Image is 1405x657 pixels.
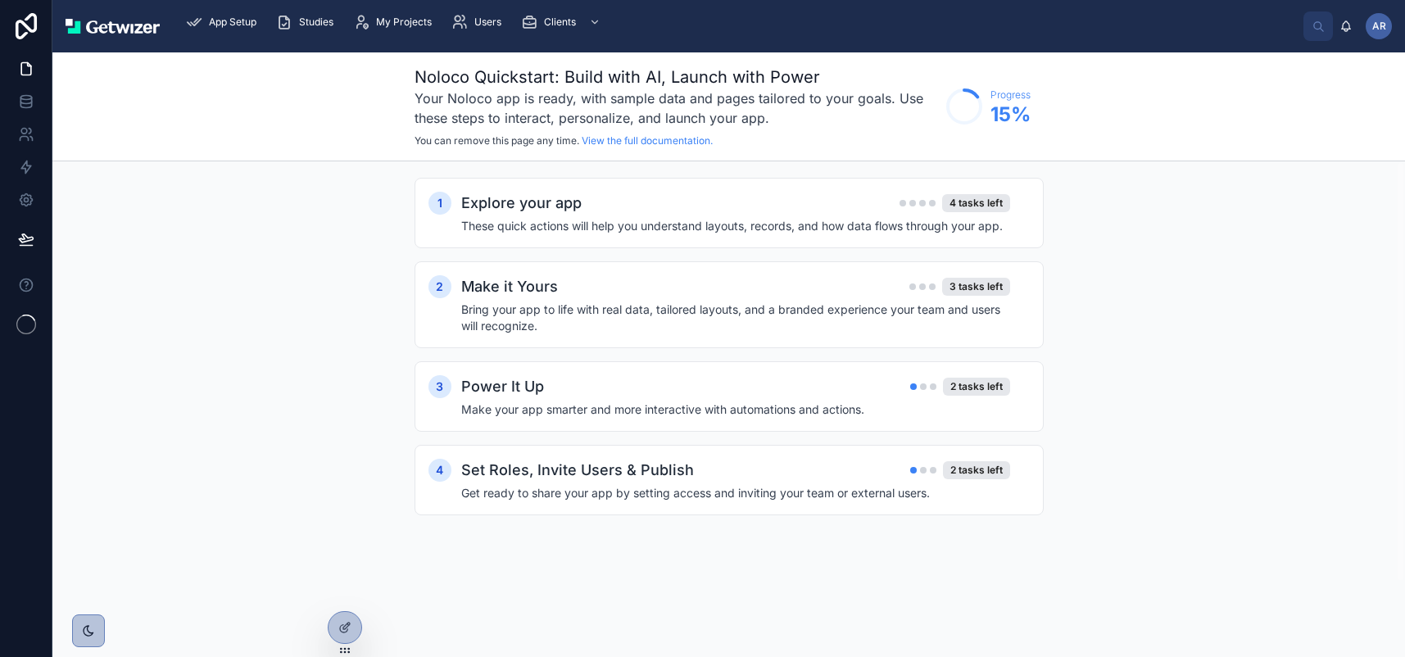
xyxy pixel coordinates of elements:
[516,7,609,37] a: Clients
[376,16,432,29] span: My Projects
[271,7,345,37] a: Studies
[415,88,938,128] h3: Your Noloco app is ready, with sample data and pages tailored to your goals. Use these steps to i...
[299,16,333,29] span: Studies
[66,19,160,34] img: App logo
[544,16,576,29] span: Clients
[582,134,713,147] a: View the full documentation.
[990,102,1031,128] span: 15 %
[474,16,501,29] span: Users
[181,7,268,37] a: App Setup
[415,134,579,147] span: You can remove this page any time.
[990,88,1031,102] span: Progress
[415,66,938,88] h1: Noloco Quickstart: Build with AI, Launch with Power
[1372,20,1386,33] span: AR
[173,4,1303,40] div: scrollable content
[446,7,513,37] a: Users
[209,16,256,29] span: App Setup
[348,7,443,37] a: My Projects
